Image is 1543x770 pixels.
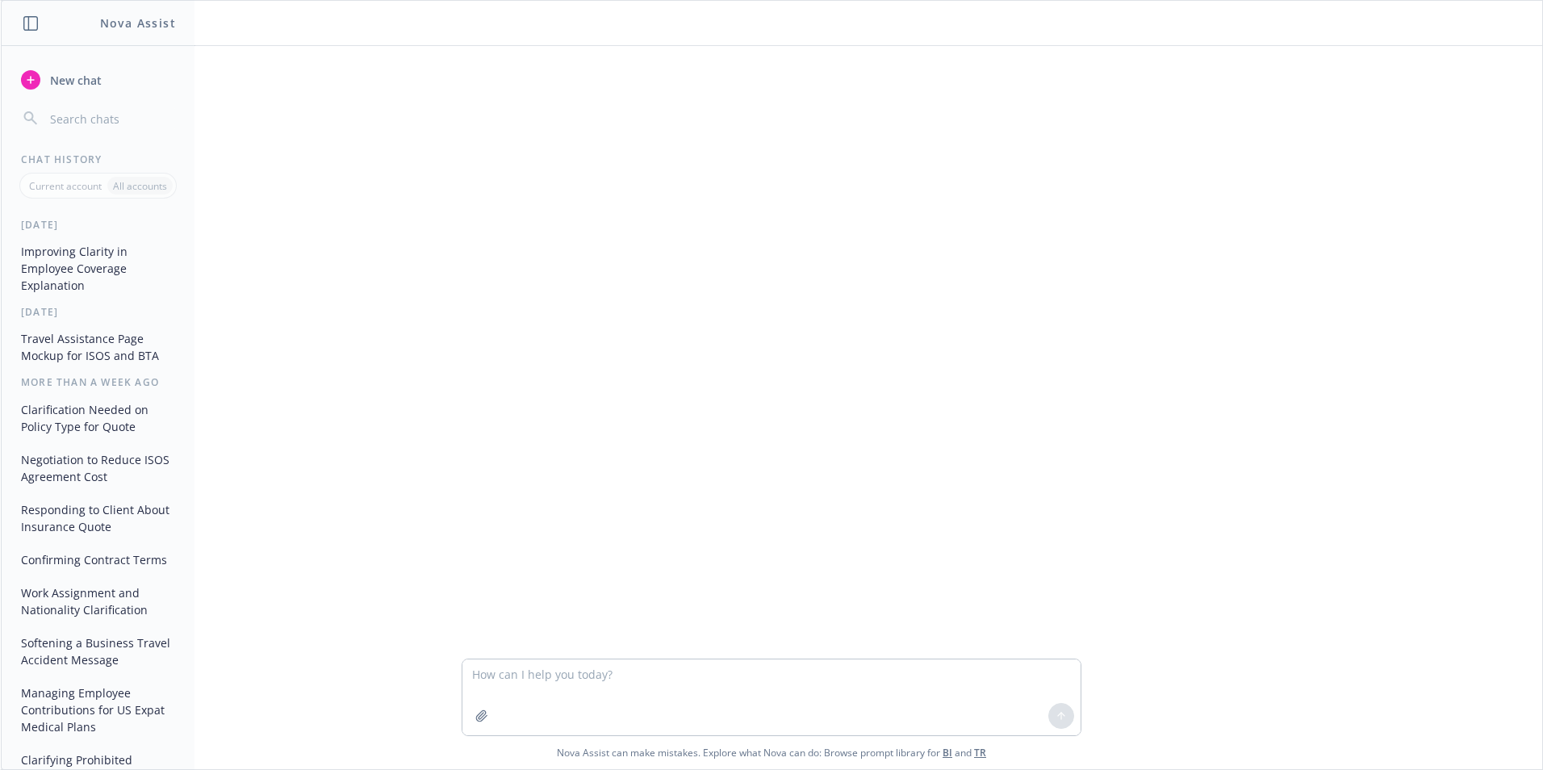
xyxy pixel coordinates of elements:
p: Current account [29,179,102,193]
span: New chat [47,72,102,89]
a: BI [943,746,952,760]
a: TR [974,746,986,760]
div: [DATE] [2,305,194,319]
button: Negotiation to Reduce ISOS Agreement Cost [15,446,182,490]
button: New chat [15,65,182,94]
button: Confirming Contract Terms [15,546,182,573]
button: Responding to Client About Insurance Quote [15,496,182,540]
div: [DATE] [2,218,194,232]
button: Improving Clarity in Employee Coverage Explanation [15,238,182,299]
button: Work Assignment and Nationality Clarification [15,580,182,623]
p: All accounts [113,179,167,193]
button: Managing Employee Contributions for US Expat Medical Plans [15,680,182,740]
button: Clarification Needed on Policy Type for Quote [15,396,182,440]
button: Softening a Business Travel Accident Message [15,630,182,673]
button: Travel Assistance Page Mockup for ISOS and BTA [15,325,182,369]
h1: Nova Assist [100,15,176,31]
input: Search chats [47,107,175,130]
div: Chat History [2,153,194,166]
span: Nova Assist can make mistakes. Explore what Nova can do: Browse prompt library for and [7,736,1536,769]
div: More than a week ago [2,375,194,389]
